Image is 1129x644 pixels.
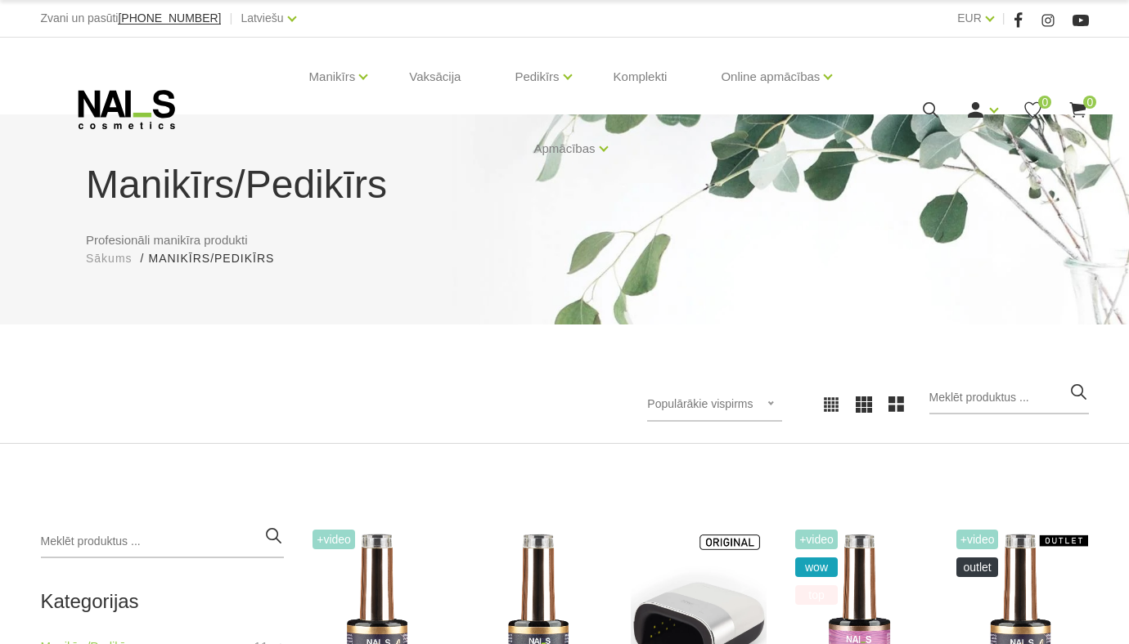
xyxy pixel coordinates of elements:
span: +Video [795,530,838,549]
a: EUR [957,8,982,28]
li: Manikīrs/Pedikīrs [148,250,290,267]
div: Zvani un pasūti [41,8,222,29]
a: Vaksācija [396,38,474,116]
span: wow [795,557,838,577]
span: Sākums [86,252,133,265]
a: Apmācības [533,116,595,181]
a: 0 [1068,100,1088,120]
a: Sākums [86,250,133,267]
input: Meklēt produktus ... [41,525,285,558]
span: top [795,585,838,605]
div: Profesionāli manikīra produkti [74,155,1055,267]
input: Meklēt produktus ... [929,382,1089,414]
span: +Video [956,530,999,549]
a: Online apmācības [721,44,820,110]
a: Komplekti [600,38,681,116]
span: [PHONE_NUMBER] [118,11,221,25]
span: Populārākie vispirms [647,397,753,410]
a: [PHONE_NUMBER] [118,12,221,25]
span: | [1002,8,1005,29]
span: | [229,8,232,29]
a: Pedikīrs [515,44,559,110]
a: 0 [1023,100,1043,120]
h2: Kategorijas [41,591,285,612]
a: Latviešu [241,8,283,28]
span: OUTLET [956,557,999,577]
span: 0 [1083,96,1096,109]
span: +Video [313,530,355,549]
span: 0 [1038,96,1051,109]
a: Manikīrs [309,44,356,110]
